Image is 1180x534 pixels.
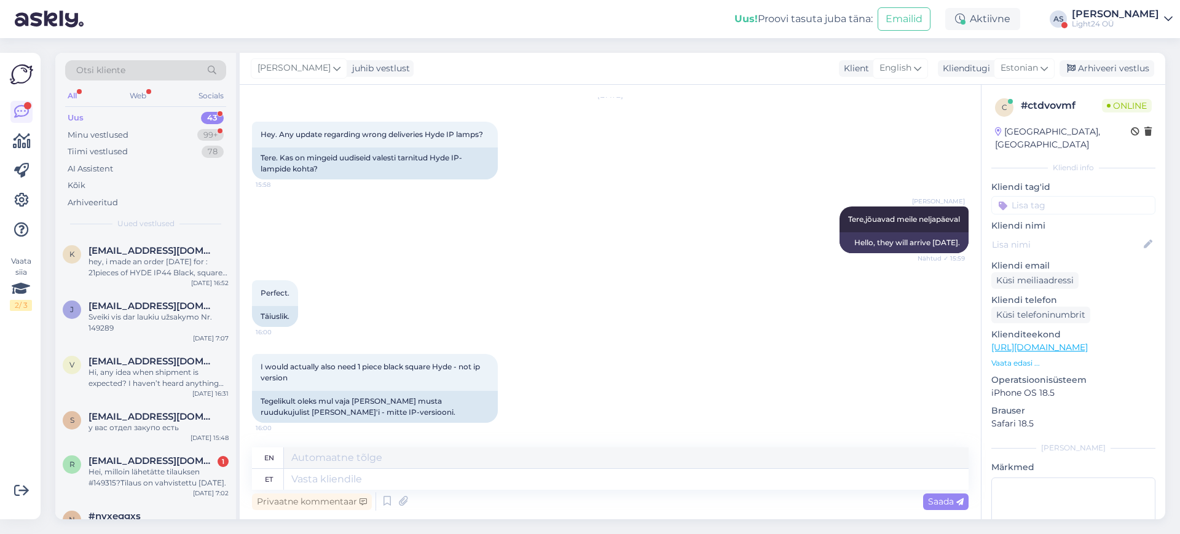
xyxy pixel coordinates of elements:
[193,334,229,343] div: [DATE] 7:07
[1021,98,1102,113] div: # ctdvovmf
[88,367,229,389] div: Hi, any idea when shipment is expected? I haven’t heard anything yet. Commande n°149638] ([DATE])...
[76,64,125,77] span: Otsi kliente
[995,125,1131,151] div: [GEOGRAPHIC_DATA], [GEOGRAPHIC_DATA]
[878,7,930,31] button: Emailid
[918,254,965,263] span: Nähtud ✓ 15:59
[256,423,302,433] span: 16:00
[991,259,1155,272] p: Kliendi email
[261,362,482,382] span: I would actually also need 1 piece black square Hyde - not ip version
[1102,99,1152,112] span: Online
[252,391,498,423] div: Tegelikult oleks mul vaja [PERSON_NAME] musta ruudukujulist [PERSON_NAME]'i - mitte IP-versiooni.
[734,12,873,26] div: Proovi tasuta juba täna:
[252,306,298,327] div: Täiuslik.
[258,61,331,75] span: [PERSON_NAME]
[991,196,1155,214] input: Lisa tag
[991,342,1088,353] a: [URL][DOMAIN_NAME]
[347,62,410,75] div: juhib vestlust
[734,13,758,25] b: Uus!
[68,112,84,124] div: Uus
[10,256,32,311] div: Vaata siia
[991,404,1155,417] p: Brauser
[912,197,965,206] span: [PERSON_NAME]
[117,218,175,229] span: Uued vestlused
[991,358,1155,369] p: Vaata edasi ...
[991,162,1155,173] div: Kliendi info
[839,62,869,75] div: Klient
[69,249,75,259] span: k
[252,147,498,179] div: Tere. Kas on mingeid uudiseid valesti tarnitud Hyde IP-lampide kohta?
[69,460,75,469] span: r
[88,422,229,433] div: у вас отдел закупо есть
[202,146,224,158] div: 78
[1072,9,1173,29] a: [PERSON_NAME]Light24 OÜ
[88,245,216,256] span: kuninkaantie752@gmail.com
[256,328,302,337] span: 16:00
[991,417,1155,430] p: Safari 18.5
[88,312,229,334] div: Sveiki vis dar laukiu užsakymo Nr. 149289
[196,88,226,104] div: Socials
[69,360,74,369] span: v
[68,146,128,158] div: Tiimi vestlused
[10,300,32,311] div: 2 / 3
[70,415,74,425] span: s
[991,442,1155,454] div: [PERSON_NAME]
[201,112,224,124] div: 43
[88,411,216,422] span: shahzoda@ovivoelektrik.com.tr
[70,305,74,314] span: j
[252,493,372,510] div: Privaatne kommentaar
[218,456,229,467] div: 1
[991,219,1155,232] p: Kliendi nimi
[265,469,273,490] div: et
[1072,19,1159,29] div: Light24 OÜ
[1060,60,1154,77] div: Arhiveeri vestlus
[197,129,224,141] div: 99+
[88,356,216,367] span: vanheiningenruud@gmail.com
[1002,103,1007,112] span: c
[991,307,1090,323] div: Küsi telefoninumbrit
[991,328,1155,341] p: Klienditeekond
[991,294,1155,307] p: Kliendi telefon
[1050,10,1067,28] div: AS
[840,232,969,253] div: Hello, they will arrive [DATE].
[991,374,1155,387] p: Operatsioonisüsteem
[945,8,1020,30] div: Aktiivne
[991,461,1155,474] p: Märkmed
[68,163,113,175] div: AI Assistent
[127,88,149,104] div: Web
[264,447,274,468] div: en
[69,515,75,524] span: n
[261,288,289,297] span: Perfect.
[1072,9,1159,19] div: [PERSON_NAME]
[68,197,118,209] div: Arhiveeritud
[848,214,960,224] span: Tere,jõuavad meile neljapäeval
[192,389,229,398] div: [DATE] 16:31
[991,272,1079,289] div: Küsi meiliaadressi
[991,387,1155,399] p: iPhone OS 18.5
[1001,61,1038,75] span: Estonian
[88,466,229,489] div: Hei, milloin lähetätte tilauksen #149315?Tilaus on vahvistettu [DATE].
[191,433,229,442] div: [DATE] 15:48
[10,63,33,86] img: Askly Logo
[65,88,79,104] div: All
[68,129,128,141] div: Minu vestlused
[938,62,990,75] div: Klienditugi
[88,300,216,312] span: justmisius@gmail.com
[88,455,216,466] span: ritvaleinonen@hotmail.com
[261,130,483,139] span: Hey. Any update regarding wrong deliveries Hyde IP lamps?
[992,238,1141,251] input: Lisa nimi
[879,61,911,75] span: English
[68,179,85,192] div: Kõik
[88,256,229,278] div: hey, i made an order [DATE] for : 21pieces of HYDE IP44 Black, square lamps We opened the package...
[191,278,229,288] div: [DATE] 16:52
[928,496,964,507] span: Saada
[991,181,1155,194] p: Kliendi tag'id
[193,489,229,498] div: [DATE] 7:02
[256,180,302,189] span: 15:58
[88,511,141,522] span: #nyxeggxs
